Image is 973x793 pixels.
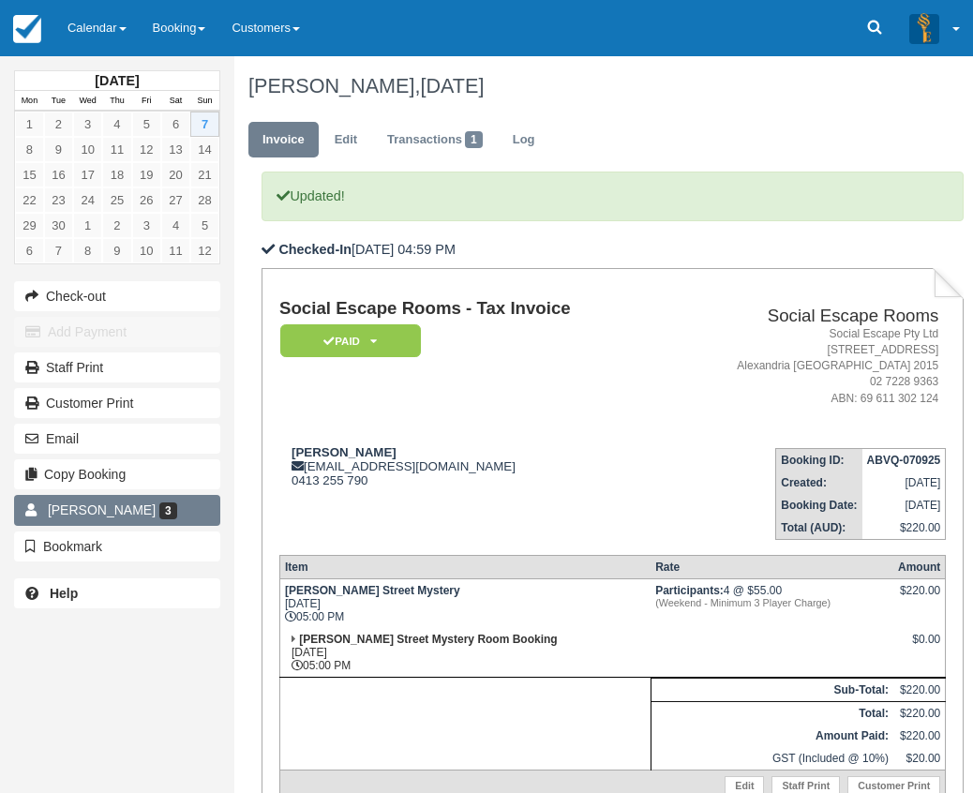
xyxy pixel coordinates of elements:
button: Copy Booking [14,459,220,489]
td: [DATE] [862,494,946,516]
a: 2 [102,213,131,238]
td: GST (Included @ 10%) [651,747,893,771]
td: $220.00 [862,516,946,540]
th: Wed [73,91,102,112]
th: Thu [102,91,131,112]
a: 5 [190,213,219,238]
a: 10 [73,137,102,162]
a: Invoice [248,122,319,158]
th: Sun [190,91,219,112]
em: (Weekend - Minimum 3 Player Charge) [655,597,889,608]
a: Edit [321,122,371,158]
a: 9 [44,137,73,162]
a: 3 [132,213,161,238]
td: $20.00 [893,747,946,771]
th: Amount [893,555,946,578]
strong: [PERSON_NAME] [292,445,397,459]
a: 20 [161,162,190,187]
a: Transactions1 [373,122,497,158]
a: 8 [15,137,44,162]
a: 7 [44,238,73,263]
a: 9 [102,238,131,263]
a: 21 [190,162,219,187]
a: [PERSON_NAME] 3 [14,495,220,525]
th: Rate [651,555,893,578]
em: Paid [280,324,421,357]
div: $0.00 [898,633,940,661]
td: [DATE] 05:00 PM [279,628,651,678]
strong: [PERSON_NAME] Street Mystery [285,584,460,597]
th: Booking Date: [776,494,862,516]
address: Social Escape Pty Ltd [STREET_ADDRESS] Alexandria [GEOGRAPHIC_DATA] 2015 02 7228 9363 ABN: 69 611... [669,326,938,407]
a: 8 [73,238,102,263]
th: Item [279,555,651,578]
a: 13 [161,137,190,162]
p: [DATE] 04:59 PM [262,240,964,260]
th: Created: [776,471,862,494]
a: 29 [15,213,44,238]
td: $220.00 [893,678,946,701]
th: Sub-Total: [651,678,893,701]
span: [PERSON_NAME] [48,502,156,517]
a: 24 [73,187,102,213]
th: Tue [44,91,73,112]
a: 25 [102,187,131,213]
a: Staff Print [14,352,220,382]
button: Check-out [14,281,220,311]
a: Paid [279,323,414,358]
th: Amount Paid: [651,725,893,747]
a: 3 [73,112,102,137]
a: 12 [190,238,219,263]
td: 4 @ $55.00 [651,578,893,628]
th: Sat [161,91,190,112]
a: 7 [190,112,219,137]
td: [DATE] [862,471,946,494]
a: 11 [102,137,131,162]
a: 19 [132,162,161,187]
a: 4 [161,213,190,238]
strong: [DATE] [95,73,139,88]
a: 1 [15,112,44,137]
a: 30 [44,213,73,238]
a: 2 [44,112,73,137]
a: 16 [44,162,73,187]
a: 26 [132,187,161,213]
a: Customer Print [14,388,220,418]
td: [DATE] 05:00 PM [279,578,651,628]
a: Help [14,578,220,608]
a: 5 [132,112,161,137]
th: Booking ID: [776,448,862,471]
a: 6 [161,112,190,137]
th: Total: [651,701,893,725]
span: 1 [465,131,483,148]
a: 10 [132,238,161,263]
h2: Social Escape Rooms [669,307,938,326]
b: Checked-In [278,242,352,257]
a: 27 [161,187,190,213]
a: 28 [190,187,219,213]
button: Add Payment [14,317,220,347]
a: 22 [15,187,44,213]
div: $220.00 [898,584,940,612]
div: [EMAIL_ADDRESS][DOMAIN_NAME] 0413 255 790 [279,445,662,487]
span: [DATE] [420,74,484,97]
button: Email [14,424,220,454]
strong: ABVQ-070925 [867,454,941,467]
a: 18 [102,162,131,187]
img: A3 [909,13,939,43]
a: 1 [73,213,102,238]
th: Total (AUD): [776,516,862,540]
a: 11 [161,238,190,263]
button: Bookmark [14,531,220,561]
a: Log [499,122,549,158]
strong: [PERSON_NAME] Street Mystery Room Booking [299,633,557,646]
th: Fri [132,91,161,112]
a: 17 [73,162,102,187]
a: 23 [44,187,73,213]
th: Mon [15,91,44,112]
td: $220.00 [893,701,946,725]
a: 14 [190,137,219,162]
a: 15 [15,162,44,187]
b: Help [50,586,78,601]
span: 3 [159,502,177,519]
